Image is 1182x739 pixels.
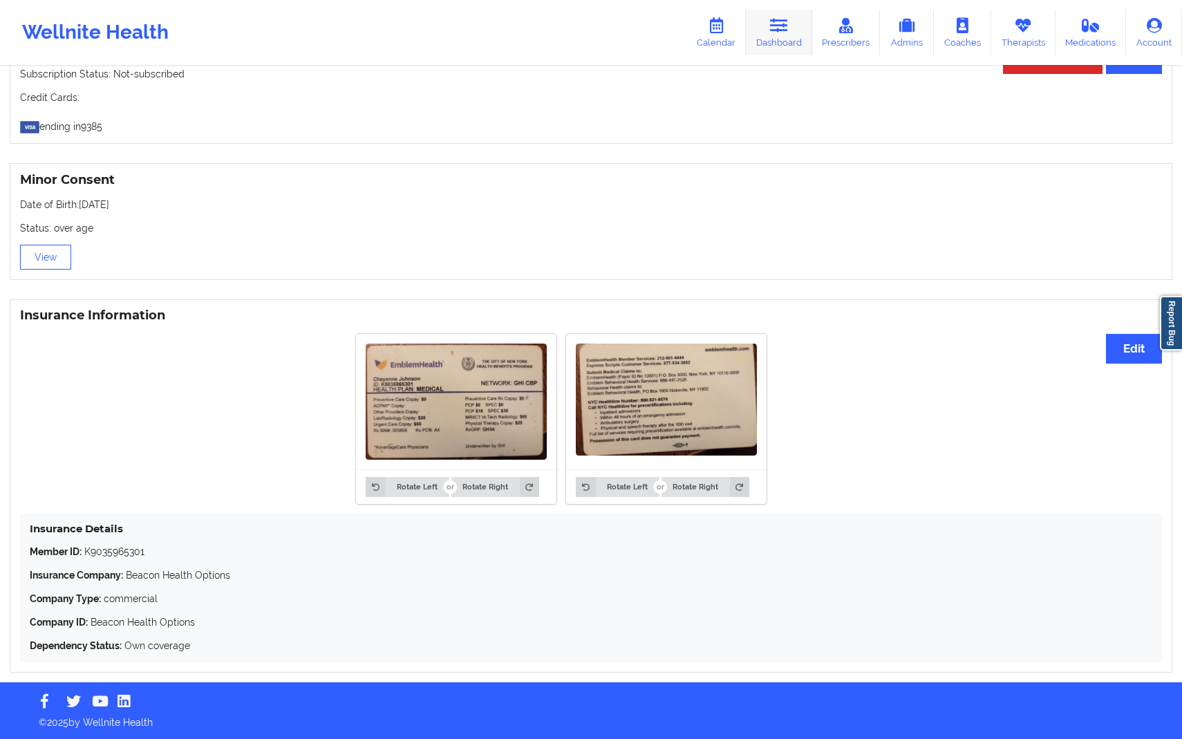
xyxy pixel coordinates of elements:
a: Account [1126,10,1182,55]
a: Coaches [934,10,991,55]
button: Rotate Left [576,477,659,496]
button: Rotate Right [451,477,539,496]
a: Admins [880,10,934,55]
a: Dashboard [746,10,812,55]
img: Cheyenne Johnson [366,344,547,460]
strong: Member ID: [30,546,82,557]
p: Status: over age [20,221,1162,235]
button: Rotate Right [662,477,749,496]
p: Credit Cards: [20,91,1162,104]
h3: Insurance Information [20,308,1162,324]
a: Medications [1056,10,1127,55]
strong: Dependency Status: [30,640,122,651]
strong: Insurance Company: [30,570,123,581]
img: Cheyenne Johnson [576,344,757,456]
p: K9035965301 [30,545,1152,559]
h3: Minor Consent [20,172,1162,188]
p: Date of Birth: [DATE] [20,198,1162,212]
h4: Insurance Details [30,522,1152,535]
a: Prescribers [812,10,881,55]
button: Edit [1106,334,1162,364]
button: Rotate Left [366,477,449,496]
strong: Company Type: [30,593,101,604]
p: © 2025 by Wellnite Health [29,706,1153,729]
a: Calendar [686,10,746,55]
p: Beacon Health Options [30,568,1152,582]
p: ending in 9385 [20,114,1162,133]
a: Therapists [991,10,1056,55]
p: Own coverage [30,639,1152,653]
p: Beacon Health Options [30,615,1152,629]
p: commercial [30,592,1152,606]
strong: Company ID: [30,617,88,628]
button: View [20,245,71,270]
p: Subscription Status: Not-subscribed [20,67,1162,81]
a: Report Bug [1160,296,1182,350]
